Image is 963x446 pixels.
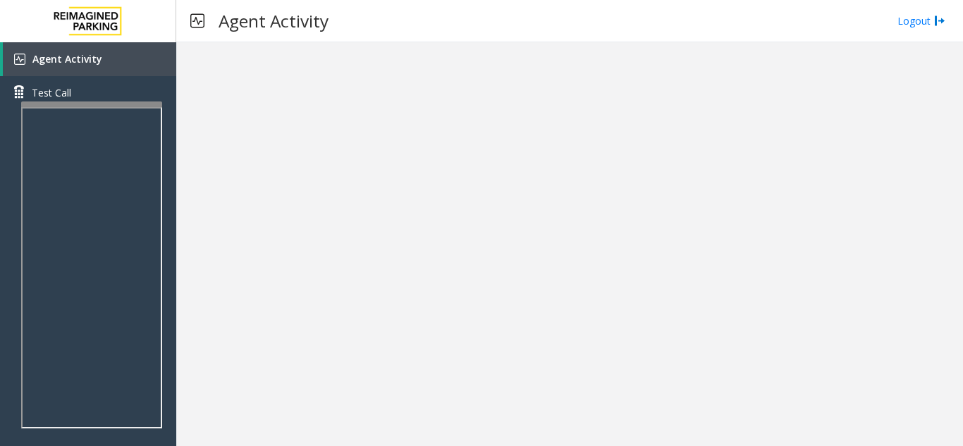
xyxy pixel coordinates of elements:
img: 'icon' [14,54,25,65]
a: Logout [897,13,945,28]
a: Agent Activity [3,42,176,76]
h3: Agent Activity [211,4,336,38]
span: Test Call [32,85,71,100]
span: Agent Activity [32,52,102,66]
img: pageIcon [190,4,204,38]
img: logout [934,13,945,28]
